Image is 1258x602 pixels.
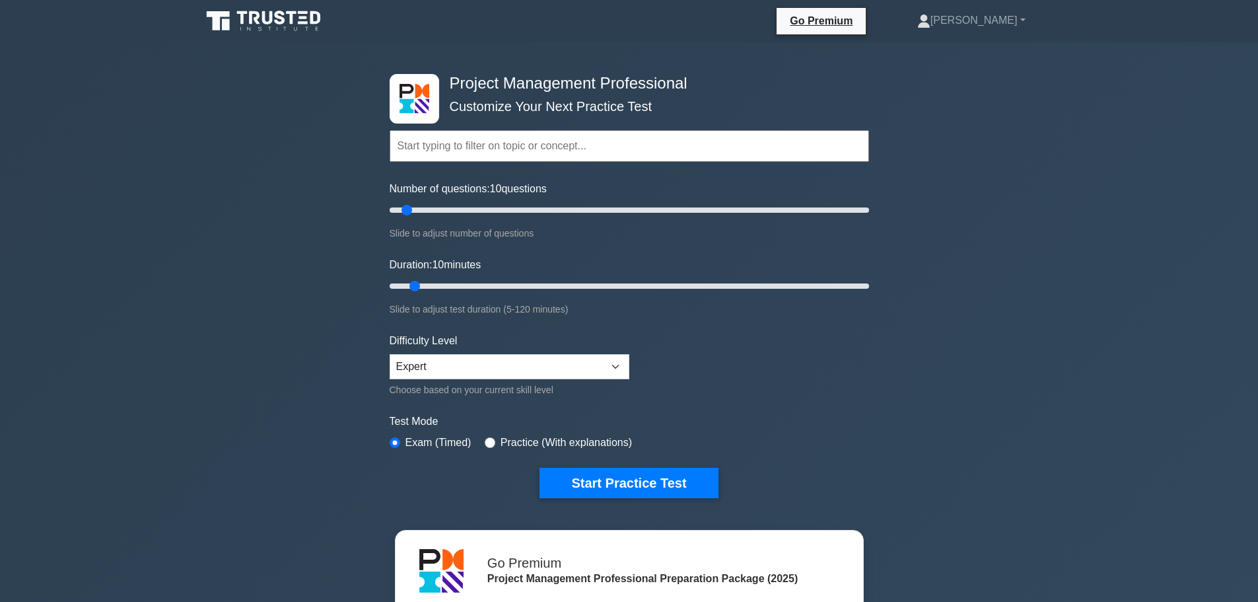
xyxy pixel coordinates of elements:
[390,181,547,197] label: Number of questions: questions
[432,259,444,270] span: 10
[390,257,481,273] label: Duration: minutes
[782,13,860,29] a: Go Premium
[390,333,458,349] label: Difficulty Level
[390,414,869,430] label: Test Mode
[390,225,869,241] div: Slide to adjust number of questions
[390,301,869,317] div: Slide to adjust test duration (5-120 minutes)
[501,435,632,451] label: Practice (With explanations)
[444,74,804,93] h4: Project Management Professional
[886,7,1057,34] a: [PERSON_NAME]
[540,468,718,498] button: Start Practice Test
[405,435,472,451] label: Exam (Timed)
[390,130,869,162] input: Start typing to filter on topic or concept...
[490,183,502,194] span: 10
[390,382,629,398] div: Choose based on your current skill level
